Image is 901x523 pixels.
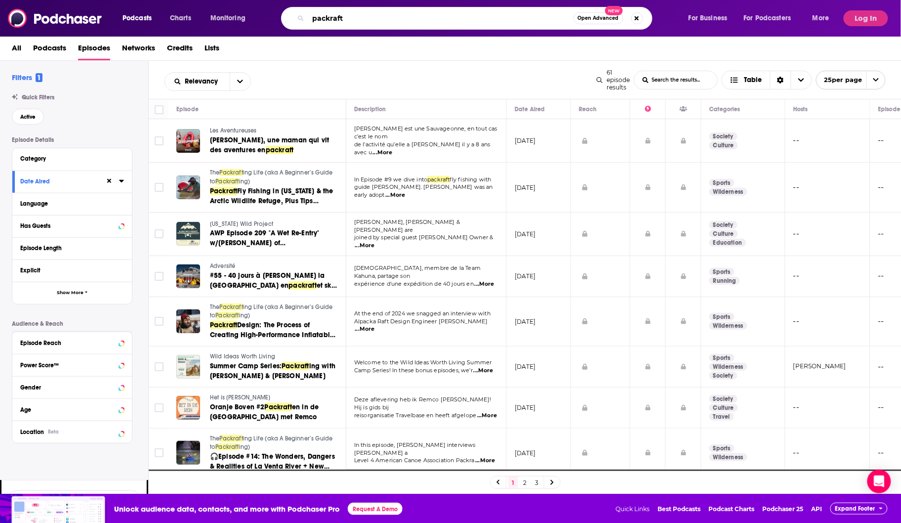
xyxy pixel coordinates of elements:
a: 3 [532,477,542,488]
span: Alpacka Raft Design Engineer [PERSON_NAME] [354,318,488,325]
a: Podcast Charts [709,505,755,513]
span: Camp Series! In these bonus episodes, we’r [354,367,473,374]
a: Sports [709,268,735,276]
a: Culture [709,141,738,149]
button: Category [20,152,124,165]
a: Sports [709,179,735,187]
span: Quick Links [616,505,650,513]
span: ...More [476,457,495,465]
span: Relevancy [185,78,222,85]
a: [US_STATE] Wild Project [210,220,338,229]
span: Deze aflevering heb ik Remco [PERSON_NAME]! Hij is gids bij [354,396,491,411]
p: [DATE] [515,449,536,457]
p: [DATE] [515,230,536,238]
td: -- [785,429,870,479]
a: Podchaser - Follow, Share and Rate Podcasts [8,9,103,28]
span: ...More [355,325,375,333]
div: Has Guests [20,222,116,229]
span: Summer Camp Series: [210,362,282,370]
div: Description [354,103,386,115]
div: Date Aired [20,178,99,185]
button: Active [12,109,44,125]
span: Toggle select row [155,317,164,326]
a: All [12,40,21,60]
a: Lists [205,40,219,60]
button: open menu [230,73,250,90]
a: 🎧Episode #14: The Wonders, Dangers & Realities of La Venta River + New Guide Service [210,452,338,472]
span: In this episode, [PERSON_NAME] interviews [PERSON_NAME] a [354,441,476,456]
span: joined by special guest [PERSON_NAME] Owner & [354,234,493,241]
a: Wild Ideas Worth Living [210,352,338,361]
span: At the end of 2024 we snagged an interview with [354,310,491,317]
a: Summer Camp Series:Packrafting with [PERSON_NAME] & [PERSON_NAME] [210,361,338,381]
a: Charts [164,10,197,26]
div: Episode Length [20,245,118,252]
span: Adversité [210,262,236,269]
button: open menu [816,71,886,89]
button: open menu [737,10,806,26]
button: Explicit [20,264,124,276]
button: open menu [682,10,740,26]
td: -- [785,256,870,297]
span: For Podcasters [744,11,791,25]
span: New [605,6,623,15]
span: ...More [475,280,494,288]
td: -- [785,119,870,163]
span: The [210,169,220,176]
span: expérience d'une expédition de 40 jours en [354,280,474,287]
span: Packraft [282,362,309,370]
a: Sports [709,313,735,321]
a: Les Aventureuses [210,127,338,135]
span: Show More [57,290,83,296]
a: Wilderness [709,363,747,371]
p: [DATE] [515,272,536,280]
h2: Choose List sort [164,72,251,91]
button: Show More [12,282,132,304]
span: Wild Ideas Worth Living [210,353,275,360]
h2: Filters [12,73,42,82]
span: 🎧Episode #14: The Wonders, Dangers & Realities of La Venta River + New Guide Service [210,452,335,480]
td: -- [785,163,870,213]
span: Toggle select row [155,362,164,371]
span: Toggle select row [155,403,164,412]
span: Packraft [215,178,239,185]
a: Sports [709,444,735,452]
span: ing with [PERSON_NAME] & [PERSON_NAME] [210,362,335,380]
span: Les Aventureuses [210,127,257,134]
button: Request A Demo [348,503,403,515]
span: Packraft [220,435,243,442]
span: Het is [PERSON_NAME] [210,394,270,401]
button: LocationBeta [20,425,124,437]
span: [PERSON_NAME], [PERSON_NAME] & [PERSON_NAME] are [354,218,460,233]
a: Society [709,395,737,403]
span: More [813,11,829,25]
a: ThePackrafting Life (aka A Beginner’s Guide toPackrafting) [210,303,338,320]
span: The [210,435,220,442]
a: Credits [167,40,193,60]
span: Unlock audience data, contacts, and more with Podchaser Pro [114,504,340,514]
a: ThePackrafting Life (aka A Beginner’s Guide toPackrafting) [210,169,338,186]
button: open menu [116,10,164,26]
div: Language [20,200,118,207]
span: Podcasts [123,11,152,25]
span: Packraft [265,403,292,411]
a: Sports [709,354,735,362]
button: open menu [204,10,258,26]
a: Het is [PERSON_NAME] [210,393,338,402]
span: #55 - 40 jours à [PERSON_NAME] la [GEOGRAPHIC_DATA] en [210,271,325,290]
span: ...More [373,149,393,157]
button: Clear Filters [6,490,142,513]
p: Episode Details [12,136,132,143]
button: Language [20,197,124,210]
a: Wilderness [709,322,747,330]
span: AWP Episode 209 "A Wet Re-Entry" w/[PERSON_NAME] of [US_STATE] [210,229,319,257]
span: Monitoring [210,11,246,25]
div: Age [20,406,116,413]
span: de l’activité qu’elle a [PERSON_NAME] il y a 8 ans avec u [354,141,491,156]
span: ing) [239,312,250,319]
div: Power Score [645,103,651,115]
span: Active [20,114,36,120]
button: open menu [806,10,842,26]
div: Search podcasts, credits, & more... [290,7,662,30]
